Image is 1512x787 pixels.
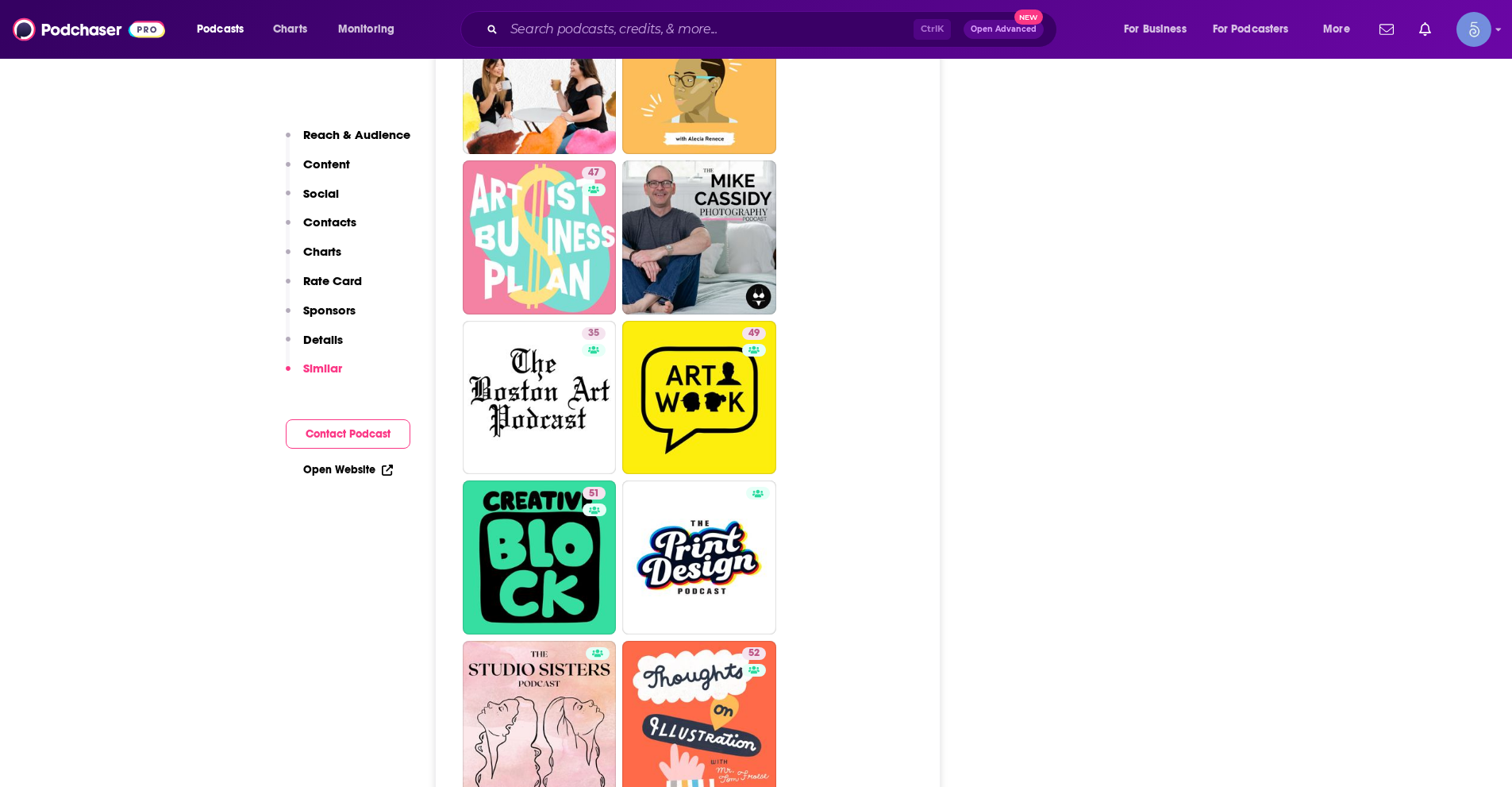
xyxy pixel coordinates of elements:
span: Open Advanced [971,25,1037,33]
div: Search podcasts, credits, & more... [475,11,1072,48]
p: Social [303,186,339,201]
button: Details [286,332,343,361]
a: 47 [582,167,606,179]
p: Charts [303,244,341,259]
p: Sponsors [303,303,356,318]
p: Similar [303,361,342,376]
span: Logged in as Spiral5-G1 [1456,12,1491,47]
a: 51 [463,480,617,635]
span: For Business [1124,18,1187,41]
span: Ctrl K [914,19,951,40]
a: 35 [582,327,606,340]
p: Details [303,332,343,347]
span: 49 [748,326,760,341]
input: Search podcasts, credits, & more... [504,17,914,42]
a: 49 [622,321,776,475]
button: Contact Podcast [286,419,410,449]
p: Reach & Audience [303,127,410,142]
button: open menu [1113,17,1206,42]
p: Content [303,156,350,172]
button: Open AdvancedNew [964,20,1044,39]
a: 35 [463,321,617,475]
a: 52 [742,647,766,660]
a: Show notifications dropdown [1413,16,1437,43]
button: open menu [1312,17,1370,42]
span: 52 [748,646,760,662]
img: User Profile [1456,12,1491,47]
button: Charts [286,244,341,273]
button: Contacts [286,214,356,244]
span: More [1323,18,1350,41]
button: Reach & Audience [286,127,410,156]
a: Open Website [303,463,393,476]
span: New [1014,10,1043,25]
a: 33 [622,1,776,155]
span: 47 [588,165,599,181]
span: Charts [273,18,307,41]
span: 51 [589,486,599,502]
a: Show notifications dropdown [1373,16,1400,43]
p: Rate Card [303,273,362,288]
a: 49 [742,327,766,340]
span: 35 [588,326,599,341]
a: 51 [583,487,606,500]
button: open menu [1202,17,1312,42]
span: Podcasts [197,18,244,41]
button: Rate Card [286,273,362,303]
button: Social [286,186,339,215]
button: Sponsors [286,303,356,332]
button: Show profile menu [1456,12,1491,47]
button: Content [286,156,350,186]
a: 47 [463,160,617,314]
p: Contacts [303,214,356,230]
button: open menu [186,17,264,42]
a: Charts [263,17,317,42]
span: For Podcasters [1213,18,1289,41]
button: Similar [286,361,342,390]
span: Monitoring [338,18,394,41]
img: Podchaser - Follow, Share and Rate Podcasts [13,14,165,44]
button: open menu [327,17,415,42]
